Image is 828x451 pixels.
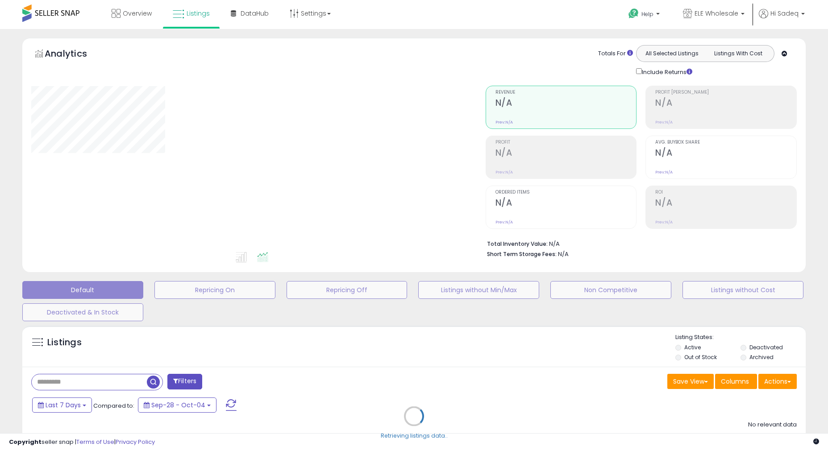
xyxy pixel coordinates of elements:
button: Non Competitive [550,281,671,299]
h2: N/A [495,198,637,210]
span: Listings [187,9,210,18]
span: Profit [PERSON_NAME] [655,90,796,95]
h5: Analytics [45,47,104,62]
button: All Selected Listings [639,48,705,59]
span: Revenue [495,90,637,95]
span: ROI [655,190,796,195]
span: Help [641,10,653,18]
span: DataHub [241,9,269,18]
button: Default [22,281,143,299]
h2: N/A [655,98,796,110]
strong: Copyright [9,438,42,446]
div: Include Returns [629,66,703,77]
div: Totals For [598,50,633,58]
small: Prev: N/A [655,219,673,225]
i: Get Help [628,8,639,19]
small: Prev: N/A [655,170,673,175]
b: Total Inventory Value: [487,240,548,248]
button: Repricing On [154,281,275,299]
h2: N/A [495,148,637,160]
small: Prev: N/A [655,120,673,125]
span: Overview [123,9,152,18]
span: ELE Wholesale [695,9,738,18]
small: Prev: N/A [495,120,513,125]
a: Help [621,1,669,29]
span: N/A [558,250,569,258]
b: Short Term Storage Fees: [487,250,557,258]
span: Ordered Items [495,190,637,195]
h2: N/A [655,148,796,160]
button: Deactivated & In Stock [22,303,143,321]
h2: N/A [655,198,796,210]
button: Listings With Cost [705,48,771,59]
small: Prev: N/A [495,219,513,225]
li: N/A [487,238,790,248]
a: Hi Sadeq [759,9,805,29]
span: Profit [495,140,637,145]
small: Prev: N/A [495,170,513,175]
h2: N/A [495,98,637,110]
div: seller snap | | [9,438,155,447]
span: Hi Sadeq [770,9,799,18]
button: Listings without Min/Max [418,281,539,299]
button: Repricing Off [287,281,408,299]
span: Avg. Buybox Share [655,140,796,145]
div: Retrieving listings data.. [381,432,448,440]
button: Listings without Cost [682,281,803,299]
